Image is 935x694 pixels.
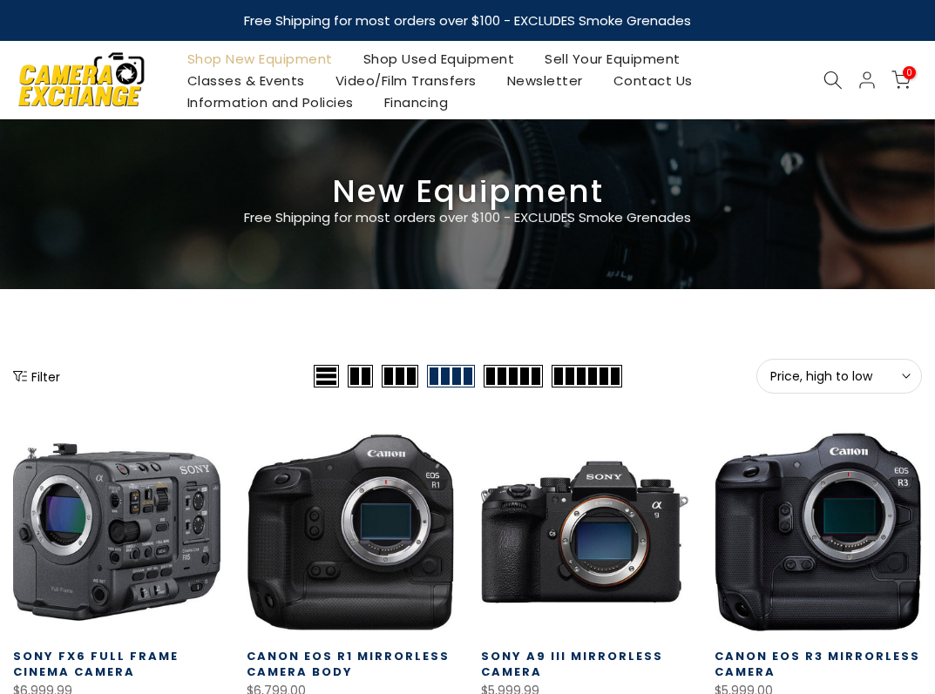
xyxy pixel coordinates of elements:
a: Financing [369,91,464,113]
h3: New Equipment [13,180,922,203]
strong: Free Shipping for most orders over $100 - EXCLUDES Smoke Grenades [244,11,691,30]
a: Sell Your Equipment [530,48,696,70]
a: Canon EOS R1 Mirrorless Camera Body [247,648,450,680]
a: Newsletter [491,70,598,91]
button: Price, high to low [756,359,922,394]
a: Contact Us [598,70,708,91]
button: Show filters [13,367,60,385]
a: 0 [891,71,911,90]
a: Canon EOS R3 Mirrorless Camera [715,648,920,680]
a: Information and Policies [172,91,369,113]
span: 0 [903,66,916,79]
a: Classes & Events [172,70,320,91]
a: Shop Used Equipment [348,48,530,70]
a: Sony a9 III Mirrorless Camera [481,648,663,680]
a: Video/Film Transfers [320,70,491,91]
a: Sony FX6 Full Frame Cinema Camera [13,648,179,680]
span: Price, high to low [770,368,908,384]
a: Shop New Equipment [172,48,348,70]
p: Free Shipping for most orders over $100 - EXCLUDES Smoke Grenades [141,207,795,228]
